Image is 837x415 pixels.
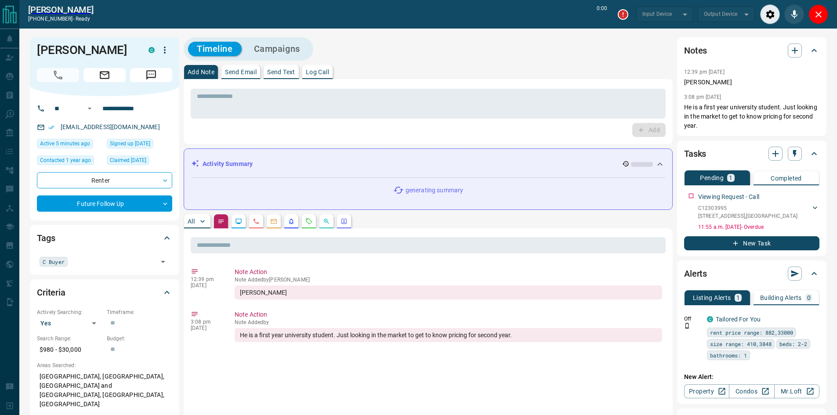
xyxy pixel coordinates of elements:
p: Search Range: [37,335,102,343]
p: 1 [736,295,740,301]
div: Thu Sep 28 2023 [107,155,172,168]
p: Add Note [188,69,214,75]
svg: Agent Actions [341,218,348,225]
span: beds: 2-2 [779,339,807,348]
svg: Push Notification Only [684,323,690,329]
div: Notes [684,40,819,61]
span: rent price range: 882,33000 [710,328,793,337]
svg: Lead Browsing Activity [235,218,242,225]
span: ready [76,16,91,22]
svg: Calls [253,218,260,225]
div: Tags [37,227,172,249]
p: Areas Searched: [37,361,172,369]
p: All [188,218,195,224]
p: [DATE] [191,282,221,289]
div: [PERSON_NAME] [235,285,662,300]
span: Active 5 minutes ago [40,139,90,148]
p: $980 - $30,000 [37,343,102,357]
button: Open [84,103,95,114]
span: size range: 410,3848 [710,339,772,348]
div: Future Follow Up [37,195,172,212]
button: Open [157,256,169,268]
p: New Alert: [684,372,819,382]
span: Contacted 1 year ago [40,156,91,165]
svg: Opportunities [323,218,330,225]
button: New Task [684,236,819,250]
div: Mute [784,4,804,24]
p: Note Added by [PERSON_NAME] [235,277,662,283]
p: 11:55 a.m. [DATE] - Overdue [698,223,819,231]
p: Note Added by [235,319,662,325]
svg: Notes [217,218,225,225]
p: He is a first year university student. Just looking in the market to get to know pricing for seco... [684,103,819,130]
p: [DATE] [191,325,221,331]
p: 1 [729,175,732,181]
svg: Email Verified [48,124,54,130]
div: Renter [37,172,172,188]
a: [PERSON_NAME] [28,4,94,15]
h2: Tasks [684,147,706,161]
div: Wed Aug 13 2025 [37,139,102,151]
h2: Alerts [684,267,707,281]
p: Pending [700,175,724,181]
p: Note Action [235,310,662,319]
p: 3:08 pm [191,319,221,325]
div: Yes [37,316,102,330]
p: Actively Searching: [37,308,102,316]
p: [PERSON_NAME] [684,78,819,87]
span: Signed up [DATE] [110,139,150,148]
div: condos.ca [149,47,155,53]
p: [PHONE_NUMBER] - [28,15,94,23]
div: Tue Jul 09 2024 [37,155,102,168]
div: Audio Settings [760,4,780,24]
p: [GEOGRAPHIC_DATA], [GEOGRAPHIC_DATA], [GEOGRAPHIC_DATA] and [GEOGRAPHIC_DATA], [GEOGRAPHIC_DATA],... [37,369,172,411]
button: Campaigns [245,42,309,56]
div: Tasks [684,143,819,164]
div: condos.ca [707,316,713,322]
h1: [PERSON_NAME] [37,43,135,57]
div: Close [808,4,828,24]
a: Tailored For You [716,316,761,323]
span: Claimed [DATE] [110,156,146,165]
div: Mon Feb 17 2020 [107,139,172,151]
p: 0:00 [597,4,607,24]
p: Send Email [225,69,257,75]
p: [STREET_ADDRESS] , [GEOGRAPHIC_DATA] [698,212,797,220]
p: Activity Summary [203,159,253,169]
svg: Listing Alerts [288,218,295,225]
p: generating summary [406,186,463,195]
a: Mr.Loft [774,384,819,398]
span: Call [37,68,79,82]
p: Timeframe: [107,308,172,316]
p: Building Alerts [760,295,802,301]
svg: Emails [270,218,277,225]
div: Alerts [684,263,819,284]
p: 0 [807,295,811,301]
p: C12303995 [698,204,797,212]
p: 3:08 pm [DATE] [684,94,721,100]
a: Condos [729,384,774,398]
p: Viewing Request - Call [698,192,759,202]
p: Budget: [107,335,172,343]
h2: Notes [684,43,707,58]
span: C Buyer [43,257,65,266]
a: [EMAIL_ADDRESS][DOMAIN_NAME] [61,123,160,130]
svg: Requests [305,218,312,225]
span: bathrooms: 1 [710,351,747,360]
div: C12303995[STREET_ADDRESS],[GEOGRAPHIC_DATA] [698,202,819,222]
div: Criteria [37,282,172,303]
p: Completed [771,175,802,181]
span: Message [130,68,172,82]
h2: Criteria [37,285,65,300]
div: He is a first year university student. Just looking in the market to get to know pricing for seco... [235,328,662,342]
p: Note Action [235,267,662,277]
p: 12:39 pm [191,276,221,282]
p: Log Call [306,69,329,75]
p: Listing Alerts [693,295,731,301]
a: Property [684,384,729,398]
h2: Tags [37,231,55,245]
p: Off [684,315,702,323]
p: Send Text [267,69,295,75]
div: Activity Summary [191,156,665,172]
